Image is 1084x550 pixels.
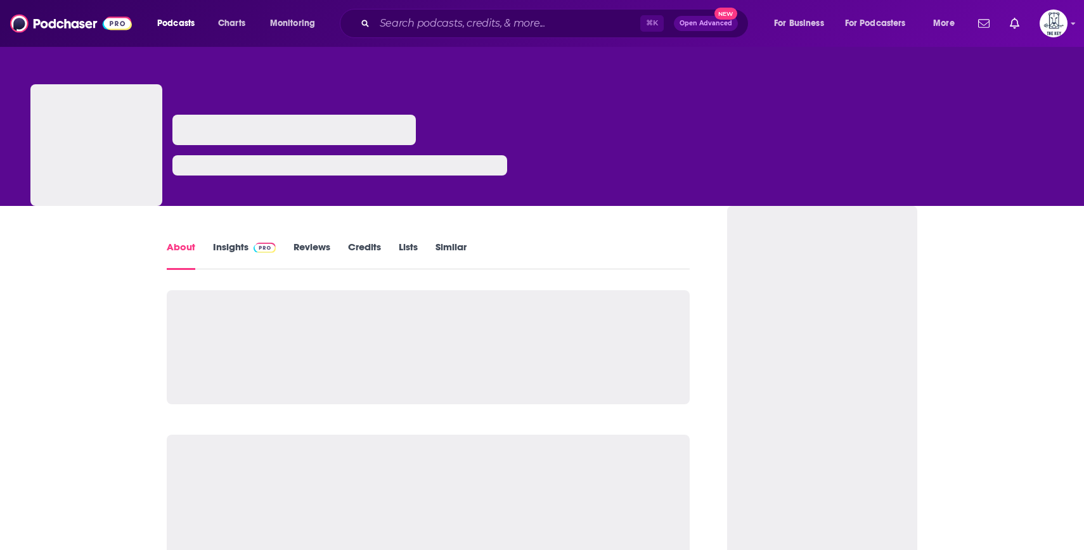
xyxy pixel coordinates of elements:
[933,15,955,32] span: More
[640,15,664,32] span: ⌘ K
[10,11,132,35] img: Podchaser - Follow, Share and Rate Podcasts
[261,13,332,34] button: open menu
[680,20,732,27] span: Open Advanced
[924,13,971,34] button: open menu
[294,241,330,270] a: Reviews
[837,13,924,34] button: open menu
[210,13,253,34] a: Charts
[1040,10,1068,37] img: User Profile
[167,241,195,270] a: About
[1005,13,1024,34] a: Show notifications dropdown
[973,13,995,34] a: Show notifications dropdown
[148,13,211,34] button: open menu
[674,16,738,31] button: Open AdvancedNew
[845,15,906,32] span: For Podcasters
[399,241,418,270] a: Lists
[774,15,824,32] span: For Business
[254,243,276,253] img: Podchaser Pro
[352,9,761,38] div: Search podcasts, credits, & more...
[213,241,276,270] a: InsightsPodchaser Pro
[375,13,640,34] input: Search podcasts, credits, & more...
[270,15,315,32] span: Monitoring
[714,8,737,20] span: New
[218,15,245,32] span: Charts
[157,15,195,32] span: Podcasts
[348,241,381,270] a: Credits
[1040,10,1068,37] button: Show profile menu
[436,241,467,270] a: Similar
[1040,10,1068,37] span: Logged in as TheKeyPR
[765,13,840,34] button: open menu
